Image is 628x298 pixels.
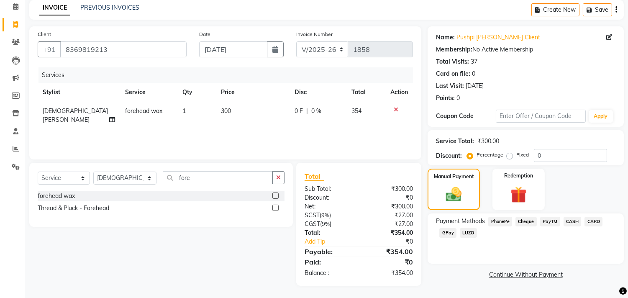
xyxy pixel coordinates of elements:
[298,257,359,267] div: Paid:
[456,33,540,42] a: Pushpi [PERSON_NAME] Client
[221,107,231,115] span: 300
[436,57,469,66] div: Total Visits:
[472,69,475,78] div: 0
[436,152,462,160] div: Discount:
[359,202,420,211] div: ₹300.00
[346,83,385,102] th: Total
[321,212,329,218] span: 9%
[38,83,120,102] th: Stylist
[43,107,108,123] span: [DEMOGRAPHIC_DATA][PERSON_NAME]
[540,217,560,226] span: PayTM
[120,83,177,102] th: Service
[298,193,359,202] div: Discount:
[298,220,359,229] div: ( )
[436,94,455,103] div: Points:
[295,107,303,116] span: 0 F
[298,185,359,193] div: Sub Total:
[216,83,290,102] th: Price
[60,41,187,57] input: Search by Name/Mobile/Email/Code
[80,4,139,11] a: PREVIOUS INVOICES
[38,41,61,57] button: +91
[531,3,579,16] button: Create New
[305,220,320,228] span: CGST
[436,137,474,146] div: Service Total:
[359,257,420,267] div: ₹0
[163,171,273,184] input: Search or Scan
[439,228,456,238] span: GPay
[436,112,496,121] div: Coupon Code
[177,83,215,102] th: Qty
[305,211,320,219] span: SGST
[456,94,460,103] div: 0
[351,107,361,115] span: 354
[441,185,466,203] img: _cash.svg
[298,211,359,220] div: ( )
[496,110,585,123] input: Enter Offer / Coupon Code
[589,110,613,123] button: Apply
[488,217,512,226] span: PhonePe
[436,69,470,78] div: Card on file:
[359,229,420,237] div: ₹354.00
[583,3,612,16] button: Save
[471,57,477,66] div: 37
[385,83,413,102] th: Action
[436,33,455,42] div: Name:
[359,185,420,193] div: ₹300.00
[38,67,419,83] div: Services
[306,107,308,116] span: |
[296,31,333,38] label: Invoice Number
[38,192,75,200] div: forehead wax
[436,217,485,226] span: Payment Methods
[290,83,346,102] th: Disc
[359,247,420,257] div: ₹354.00
[477,137,499,146] div: ₹300.00
[359,193,420,202] div: ₹0
[298,247,359,257] div: Payable:
[322,221,330,227] span: 9%
[436,45,472,54] div: Membership:
[199,31,210,38] label: Date
[504,172,533,180] label: Redemption
[584,217,602,226] span: CARD
[505,185,532,205] img: _gift.svg
[477,151,503,159] label: Percentage
[359,220,420,229] div: ₹27.00
[298,202,359,211] div: Net:
[436,82,464,90] div: Last Visit:
[298,229,359,237] div: Total:
[516,151,529,159] label: Fixed
[305,172,324,181] span: Total
[429,270,622,279] a: Continue Without Payment
[125,107,162,115] span: forehead wax
[298,237,369,246] a: Add Tip
[515,217,537,226] span: Cheque
[436,45,615,54] div: No Active Membership
[39,0,70,15] a: INVOICE
[298,269,359,277] div: Balance :
[434,173,474,180] label: Manual Payment
[466,82,484,90] div: [DATE]
[182,107,186,115] span: 1
[38,31,51,38] label: Client
[38,204,109,213] div: Thread & Pluck - Forehead
[460,228,477,238] span: LUZO
[359,269,420,277] div: ₹354.00
[564,217,582,226] span: CASH
[359,211,420,220] div: ₹27.00
[369,237,420,246] div: ₹0
[311,107,321,116] span: 0 %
